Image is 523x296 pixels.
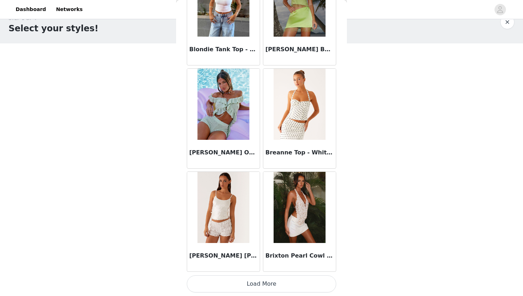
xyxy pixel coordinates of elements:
h1: Select your styles! [9,22,99,35]
img: Breanne Top - White Polka Dot [274,69,325,140]
button: Load More [187,275,336,292]
h3: [PERSON_NAME] Beaded Top - Lime [265,45,334,54]
h3: [PERSON_NAME] Off Shoulder Knit Top - Mint [189,148,258,157]
h3: Brixton Pearl Cowl Neck Halter Top - Pearl [265,252,334,260]
img: Bowen Off Shoulder Knit Top - Mint [197,69,249,140]
div: avatar [497,4,503,15]
a: Networks [52,1,87,17]
img: Britta Sequin Cami Top - White [197,172,249,243]
h3: Blondie Tank Top - White [189,45,258,54]
h3: Breanne Top - White Polka Dot [265,148,334,157]
img: Brixton Pearl Cowl Neck Halter Top - Pearl [274,172,325,243]
a: Dashboard [11,1,50,17]
h3: [PERSON_NAME] [PERSON_NAME] Top - White [189,252,258,260]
